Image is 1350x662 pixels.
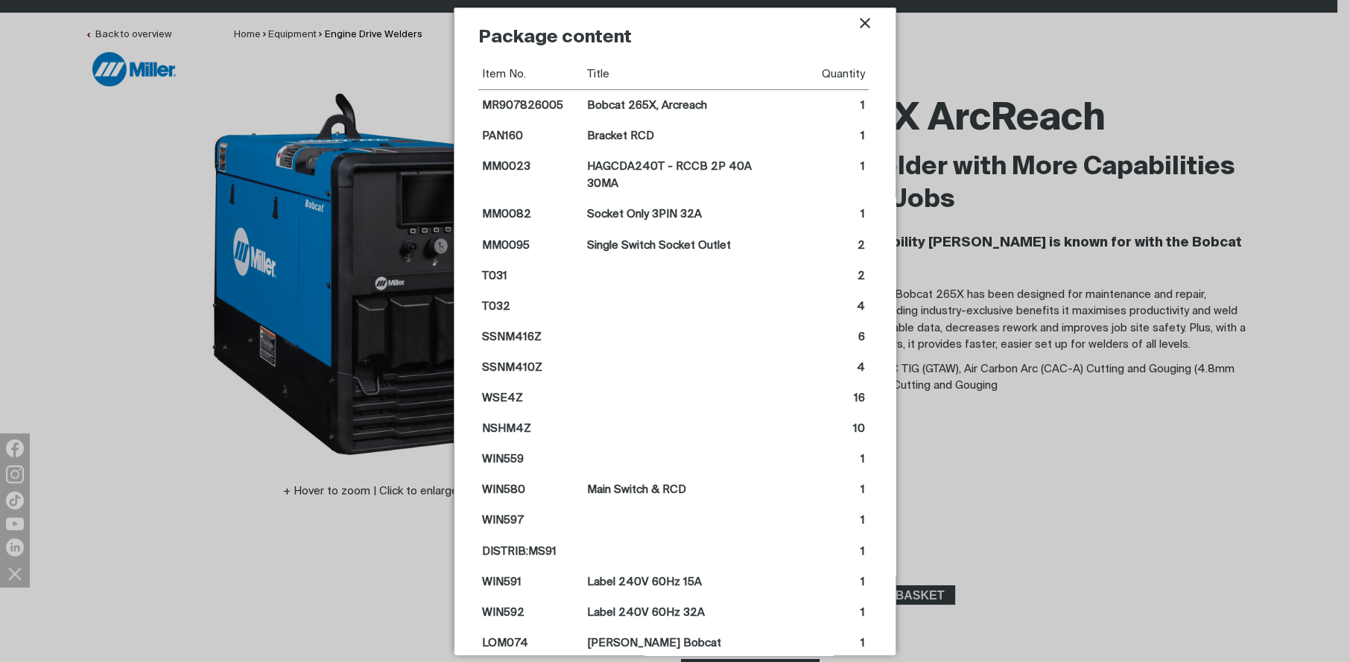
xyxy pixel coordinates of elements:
[775,237,865,254] span: 2
[775,298,865,315] span: 4
[775,481,865,498] span: 1
[478,291,576,322] td: T032
[576,474,771,505] td: Main Switch & RCD
[775,328,865,346] span: 6
[576,597,771,628] td: Label 240V 60Hz 32A
[478,536,576,567] td: DISTRIB:MS91
[576,121,771,151] td: Bracket RCD
[478,444,576,474] td: WIN559
[576,567,771,597] td: Label 240V 60Hz 15A
[576,90,771,121] td: Bobcat 265X, Arcreach
[478,628,576,658] td: LOM074
[775,512,865,529] span: 1
[775,634,865,652] span: 1
[576,628,771,658] td: [PERSON_NAME] Bobcat
[775,359,865,376] span: 4
[478,352,576,383] td: SSNM410Z
[775,389,865,407] span: 16
[775,420,865,437] span: 10
[478,26,869,59] h2: Package content
[775,267,865,284] span: 2
[775,451,865,468] span: 1
[775,158,865,175] span: 1
[576,59,771,90] th: Title
[478,59,576,90] th: Item No.
[478,597,576,628] td: WIN592
[478,121,576,151] td: PAN160
[478,383,576,413] td: WSE4Z
[775,127,865,144] span: 1
[775,604,865,621] span: 1
[478,230,576,261] td: MM0095
[775,543,865,560] span: 1
[856,14,874,32] button: Close pop-up overlay
[478,505,576,535] td: WIN597
[478,322,576,352] td: SSNM416Z
[771,59,869,90] th: Quantity
[478,199,576,229] td: MM0082
[576,151,771,199] td: HAGCDA240T - RCCB 2P 40A 30MA
[478,261,576,291] td: T031
[478,413,576,444] td: NSHM4Z
[576,230,771,261] td: Single Switch Socket Outlet
[775,206,865,223] span: 1
[576,199,771,229] td: Socket Only 3PIN 32A
[775,573,865,591] span: 1
[478,151,576,199] td: MM0023
[478,567,576,597] td: WIN591
[478,474,576,505] td: WIN580
[478,90,576,121] td: MR907826005
[775,97,865,114] span: 1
